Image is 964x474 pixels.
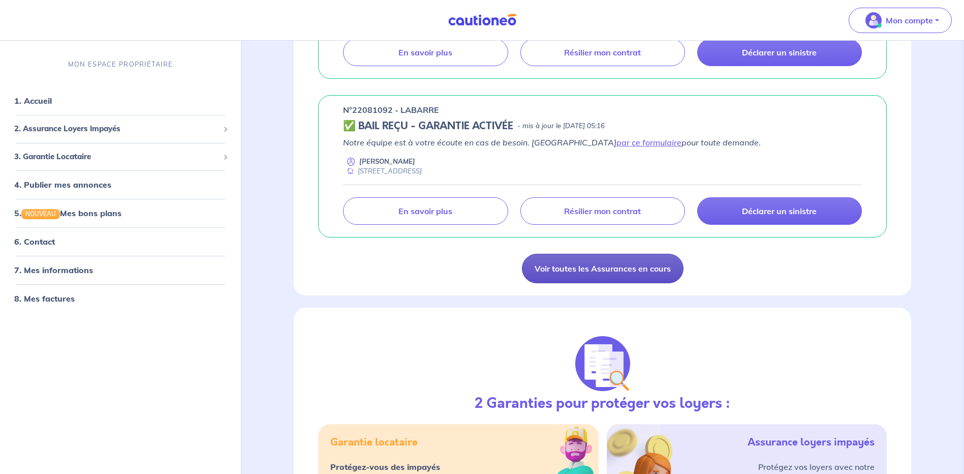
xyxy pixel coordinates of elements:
a: Résilier mon contrat [520,197,685,225]
a: 6. Contact [14,237,55,247]
div: state: CONTRACT-VALIDATED, Context: ,MAYBE-CERTIFICATE,,LESSOR-DOCUMENTS,IS-ODEALIM [343,120,862,132]
img: Cautioneo [444,14,520,26]
p: - mis à jour le [DATE] 05:16 [517,121,605,131]
p: n°22081092 - LABARRE [343,104,439,116]
img: justif-loupe [575,336,630,391]
div: 6. Contact [4,232,237,252]
div: 8. Mes factures [4,289,237,309]
div: 4. Publier mes annonces [4,174,237,195]
a: 5.NOUVEAUMes bons plans [14,208,121,218]
a: 8. Mes factures [14,294,75,304]
p: Résilier mon contrat [564,47,641,57]
img: illu_account_valid_menu.svg [865,12,882,28]
a: Déclarer un sinistre [697,197,862,225]
p: Déclarer un sinistre [742,206,817,216]
a: En savoir plus [343,39,508,66]
h3: 2 Garanties pour protéger vos loyers : [475,395,730,412]
p: Résilier mon contrat [564,206,641,216]
a: En savoir plus [343,197,508,225]
p: Déclarer un sinistre [742,47,817,57]
a: Déclarer un sinistre [697,39,862,66]
p: [PERSON_NAME] [359,157,415,166]
div: 5.NOUVEAUMes bons plans [4,203,237,223]
div: 7. Mes informations [4,260,237,281]
a: Voir toutes les Assurances en cours [522,254,683,283]
a: Résilier mon contrat [520,39,685,66]
p: Mon compte [886,14,933,26]
a: par ce formulaire [616,137,681,147]
h5: Assurance loyers impayés [748,436,875,449]
div: 2. Assurance Loyers Impayés [4,119,237,139]
h5: Garantie locataire [330,436,418,449]
a: 4. Publier mes annonces [14,180,111,190]
div: 1. Accueil [4,91,237,111]
p: Notre équipe est à votre écoute en cas de besoin. [GEOGRAPHIC_DATA] pour toute demande. [343,136,862,149]
div: [STREET_ADDRESS] [343,166,422,176]
p: MON ESPACE PROPRIÉTAIRE [68,60,173,69]
a: 7. Mes informations [14,265,93,276]
p: En savoir plus [398,47,452,57]
h5: ✅ BAIL REÇU - GARANTIE ACTIVÉE [343,120,513,132]
span: 3. Garantie Locataire [14,151,219,163]
button: illu_account_valid_menu.svgMon compte [849,8,952,33]
span: 2. Assurance Loyers Impayés [14,123,219,135]
p: En savoir plus [398,206,452,216]
div: 3. Garantie Locataire [4,147,237,167]
a: 1. Accueil [14,96,52,106]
